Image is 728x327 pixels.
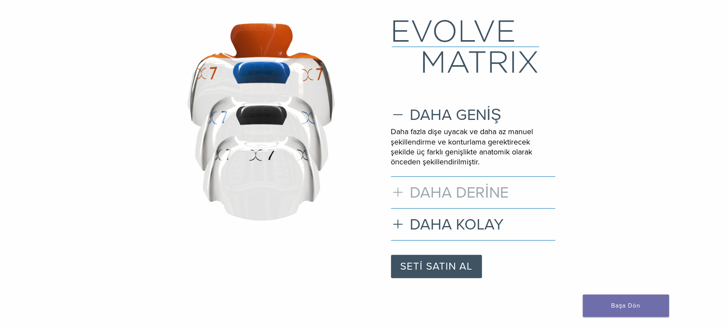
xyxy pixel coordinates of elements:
[583,295,669,317] a: Başa Dön
[410,183,509,202] font: DAHA DERİNE
[391,127,533,167] font: Daha fazla dişe uyacak ve daha az manuel şekillendirme ve konturlama gerektirecek şekilde üç fark...
[401,260,473,273] font: SETİ SATIN AL
[391,255,482,278] a: SETİ SATIN AL
[612,302,641,309] font: Başa Dön
[410,215,504,234] font: DAHA KOLAY
[410,106,502,124] font: DAHA GENİŞ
